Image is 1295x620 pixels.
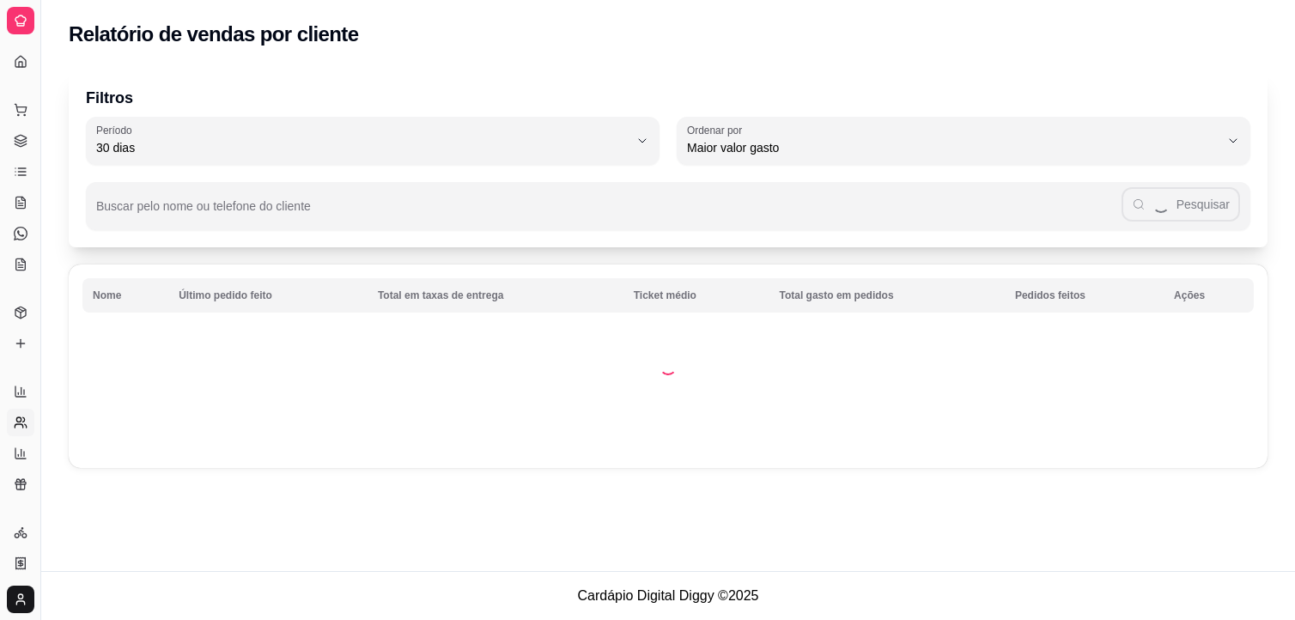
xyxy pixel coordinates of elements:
[69,21,359,48] h2: Relatório de vendas por cliente
[677,117,1250,165] button: Ordenar porMaior valor gasto
[687,123,748,137] label: Ordenar por
[86,86,1250,110] p: Filtros
[660,358,677,375] div: Loading
[96,204,1122,222] input: Buscar pelo nome ou telefone do cliente
[86,117,660,165] button: Período30 dias
[96,123,137,137] label: Período
[687,139,1219,156] span: Maior valor gasto
[96,139,629,156] span: 30 dias
[41,571,1295,620] footer: Cardápio Digital Diggy © 2025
